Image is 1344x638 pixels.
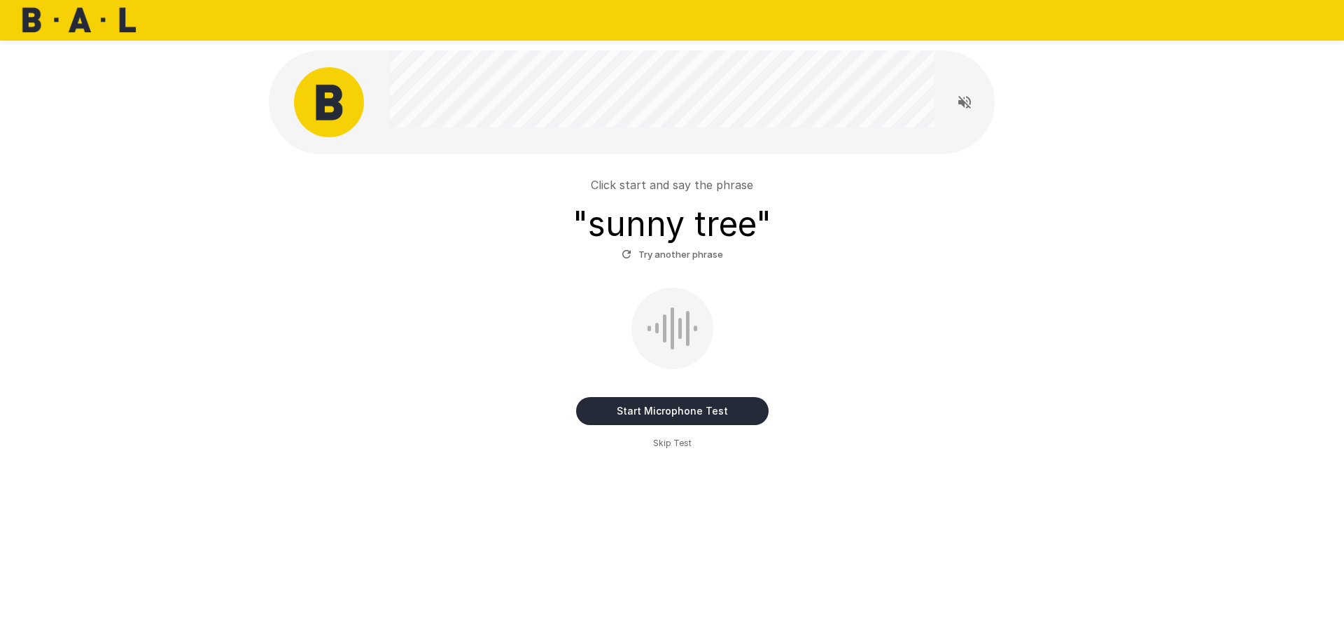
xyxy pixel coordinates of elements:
[653,436,692,450] span: Skip Test
[951,88,979,116] button: Read questions aloud
[576,397,769,425] button: Start Microphone Test
[573,204,771,244] h3: " sunny tree "
[294,67,364,137] img: bal_avatar.png
[591,176,753,193] p: Click start and say the phrase
[618,244,727,265] button: Try another phrase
